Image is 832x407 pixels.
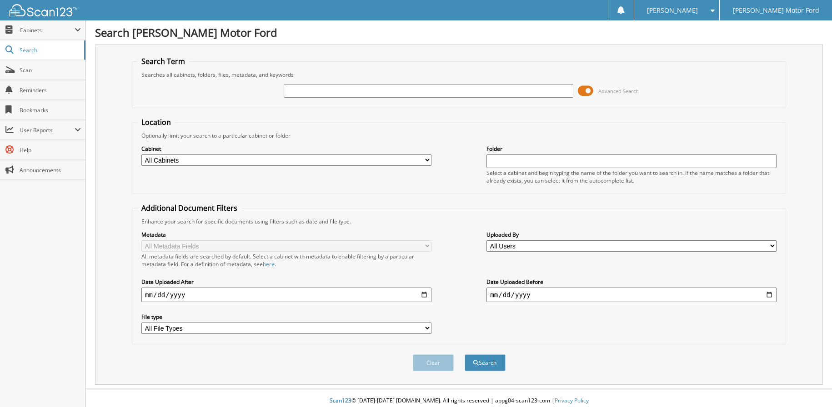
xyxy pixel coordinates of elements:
[137,117,175,127] legend: Location
[137,203,242,213] legend: Additional Document Filters
[141,231,431,238] label: Metadata
[413,354,454,371] button: Clear
[20,146,81,154] span: Help
[141,145,431,153] label: Cabinet
[137,56,190,66] legend: Search Term
[598,88,639,94] span: Advanced Search
[486,169,777,184] div: Select a cabinet and begin typing the name of the folder you want to search in. If the name match...
[486,278,777,286] label: Date Uploaded Before
[9,4,77,16] img: scan123-logo-white.svg
[95,25,823,40] h1: Search [PERSON_NAME] Motor Ford
[263,260,275,268] a: here
[733,8,819,13] span: [PERSON_NAME] Motor Ford
[20,46,80,54] span: Search
[141,278,431,286] label: Date Uploaded After
[647,8,698,13] span: [PERSON_NAME]
[141,253,431,268] div: All metadata fields are searched by default. Select a cabinet with metadata to enable filtering b...
[20,166,81,174] span: Announcements
[465,354,506,371] button: Search
[137,218,781,225] div: Enhance your search for specific documents using filters such as date and file type.
[137,132,781,139] div: Optionally limit your search to a particular cabinet or folder
[330,397,351,404] span: Scan123
[486,145,777,153] label: Folder
[141,313,431,321] label: File type
[20,86,81,94] span: Reminders
[20,26,75,34] span: Cabinets
[20,66,81,74] span: Scan
[141,288,431,302] input: start
[20,126,75,134] span: User Reports
[137,71,781,79] div: Searches all cabinets, folders, files, metadata, and keywords
[555,397,589,404] a: Privacy Policy
[20,106,81,114] span: Bookmarks
[486,288,777,302] input: end
[486,231,777,238] label: Uploaded By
